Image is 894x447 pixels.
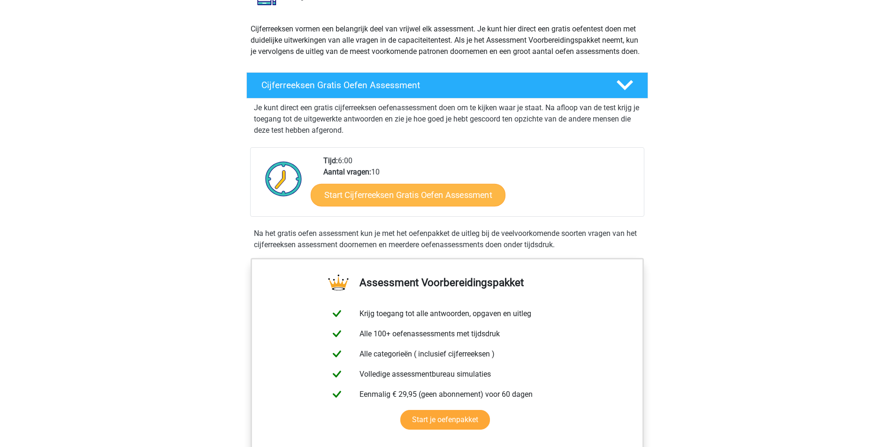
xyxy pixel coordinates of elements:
p: Je kunt direct een gratis cijferreeksen oefenassessment doen om te kijken waar je staat. Na afloo... [254,102,641,136]
img: Klok [260,155,307,202]
a: Start Cijferreeksen Gratis Oefen Assessment [311,183,505,206]
div: 6:00 10 [316,155,643,216]
b: Tijd: [323,156,338,165]
a: Start je oefenpakket [400,410,490,430]
div: Na het gratis oefen assessment kun je met het oefenpakket de uitleg bij de veelvoorkomende soorte... [250,228,644,250]
p: Cijferreeksen vormen een belangrijk deel van vrijwel elk assessment. Je kunt hier direct een grat... [251,23,644,57]
h4: Cijferreeksen Gratis Oefen Assessment [261,80,601,91]
a: Cijferreeksen Gratis Oefen Assessment [243,72,652,98]
b: Aantal vragen: [323,167,371,176]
